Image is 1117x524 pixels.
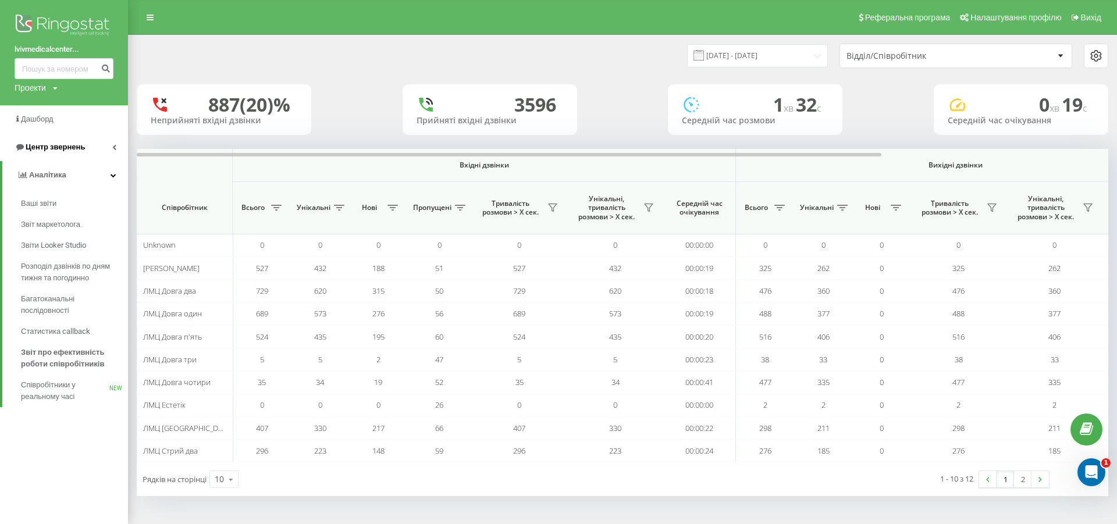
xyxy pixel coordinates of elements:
span: Звіт маркетолога [21,219,80,230]
td: 00:00:22 [663,417,736,440]
td: 00:00:20 [663,325,736,348]
input: Пошук за номером [15,58,113,79]
span: 0 [260,400,264,410]
span: 51 [435,263,443,273]
span: 0 [880,331,884,342]
span: 0 [880,263,884,273]
span: 185 [817,445,830,456]
span: 50 [435,286,443,296]
span: 2 [821,400,826,410]
div: 3596 [514,94,556,116]
span: 19 [1062,92,1087,117]
span: 432 [609,263,621,273]
span: 516 [952,331,965,342]
span: 406 [1048,331,1061,342]
span: 2 [376,354,380,365]
span: 0 [517,400,521,410]
span: 477 [759,377,771,387]
td: 00:00:19 [663,256,736,279]
span: 2 [763,400,767,410]
a: Звіти Looker Studio [21,235,128,256]
div: Середній час очікування [948,116,1094,126]
span: Аналiтика [29,170,66,179]
span: ЛМЦ Естетік [143,400,186,410]
span: Унікальні [800,203,834,212]
span: 188 [372,263,385,273]
span: Нові [355,203,384,212]
span: 38 [955,354,963,365]
span: 0 [437,240,442,250]
div: Прийняті вхідні дзвінки [417,116,563,126]
span: 0 [376,400,380,410]
div: 10 [215,473,224,485]
span: 0 [517,240,521,250]
td: 00:00:18 [663,280,736,302]
span: 377 [1048,308,1061,319]
a: Співробітники у реальному часіNEW [21,375,128,407]
span: 330 [609,423,621,433]
span: хв [784,102,796,115]
span: 432 [314,263,326,273]
span: 217 [372,423,385,433]
span: 477 [952,377,965,387]
span: 620 [609,286,621,296]
span: [PERSON_NAME] [143,263,200,273]
span: Середній час очікування [672,199,727,217]
span: 19 [374,377,382,387]
span: Унікальні, тривалість розмови > Х сек. [573,194,640,222]
span: Вихід [1081,13,1101,22]
span: 435 [314,331,326,342]
span: 298 [759,423,771,433]
span: 211 [1048,423,1061,433]
span: 223 [314,445,326,456]
span: 33 [1051,354,1059,365]
a: 1 [997,471,1014,487]
span: Всього [742,203,771,212]
span: 335 [1048,377,1061,387]
span: 0 [880,377,884,387]
span: 0 [1039,92,1062,117]
span: ЛМЦ Довга чотири [143,377,211,387]
span: 2 [1052,400,1056,410]
span: 34 [316,377,324,387]
span: 335 [817,377,830,387]
span: Тривалість розмови > Х сек. [477,199,544,217]
span: 0 [880,445,884,456]
span: 406 [817,331,830,342]
span: 360 [817,286,830,296]
span: 689 [513,308,525,319]
span: 5 [613,354,617,365]
span: 38 [761,354,769,365]
img: Ringostat logo [15,12,113,41]
span: c [1083,102,1087,115]
a: lvivmedicalcenter... [15,44,113,55]
span: c [817,102,821,115]
span: 66 [435,423,443,433]
span: 33 [819,354,827,365]
span: 315 [372,286,385,296]
span: 56 [435,308,443,319]
span: 488 [759,308,771,319]
a: Статистика callback [21,321,128,342]
iframe: Intercom live chat [1077,458,1105,486]
span: 34 [611,377,620,387]
span: 435 [609,331,621,342]
span: 325 [759,263,771,273]
span: 262 [817,263,830,273]
span: Співробітник [147,203,222,212]
span: 0 [613,400,617,410]
td: 00:00:00 [663,394,736,416]
span: 223 [609,445,621,456]
div: 1 - 10 з 12 [940,473,973,484]
span: Реферальна програма [865,13,951,22]
span: 0 [376,240,380,250]
span: 330 [314,423,326,433]
span: 573 [609,308,621,319]
span: 377 [817,308,830,319]
span: 0 [1052,240,1056,250]
span: 32 [796,92,821,117]
span: 325 [952,263,965,273]
span: 5 [260,354,264,365]
span: Unknown [143,240,176,250]
div: Проекти [15,82,46,94]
